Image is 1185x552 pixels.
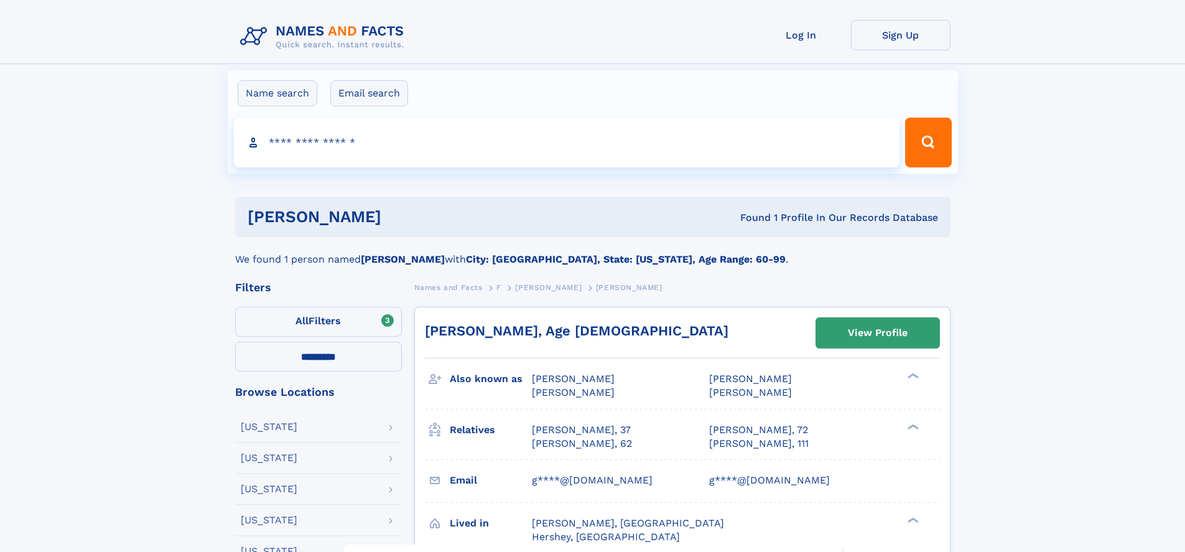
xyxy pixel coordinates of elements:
[450,513,532,534] h3: Lived in
[235,237,950,267] div: We found 1 person named with .
[848,319,908,347] div: View Profile
[515,279,582,295] a: [PERSON_NAME]
[450,470,532,491] h3: Email
[532,373,615,385] span: [PERSON_NAME]
[466,253,786,265] b: City: [GEOGRAPHIC_DATA], State: [US_STATE], Age Range: 60-99
[751,20,851,50] a: Log In
[532,517,724,529] span: [PERSON_NAME], [GEOGRAPHIC_DATA]
[851,20,950,50] a: Sign Up
[515,283,582,292] span: [PERSON_NAME]
[532,437,632,451] a: [PERSON_NAME], 62
[425,323,728,339] a: [PERSON_NAME], Age [DEMOGRAPHIC_DATA]
[235,386,402,398] div: Browse Locations
[709,373,792,385] span: [PERSON_NAME]
[234,118,900,167] input: search input
[904,516,919,524] div: ❯
[241,422,297,432] div: [US_STATE]
[709,386,792,398] span: [PERSON_NAME]
[241,484,297,494] div: [US_STATE]
[532,531,680,543] span: Hershey, [GEOGRAPHIC_DATA]
[235,282,402,293] div: Filters
[816,318,939,348] a: View Profile
[248,209,561,225] h1: [PERSON_NAME]
[532,386,615,398] span: [PERSON_NAME]
[241,453,297,463] div: [US_STATE]
[414,279,483,295] a: Names and Facts
[709,437,809,451] a: [PERSON_NAME], 111
[904,423,919,431] div: ❯
[238,80,317,106] label: Name search
[532,423,631,437] a: [PERSON_NAME], 37
[496,279,501,295] a: F
[904,372,919,380] div: ❯
[241,515,297,525] div: [US_STATE]
[330,80,408,106] label: Email search
[560,211,938,225] div: Found 1 Profile In Our Records Database
[496,283,501,292] span: F
[295,315,309,327] span: All
[709,423,808,437] a: [PERSON_NAME], 72
[450,419,532,441] h3: Relatives
[596,283,662,292] span: [PERSON_NAME]
[361,253,445,265] b: [PERSON_NAME]
[235,20,414,54] img: Logo Names and Facts
[235,307,402,337] label: Filters
[905,118,951,167] button: Search Button
[450,368,532,390] h3: Also known as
